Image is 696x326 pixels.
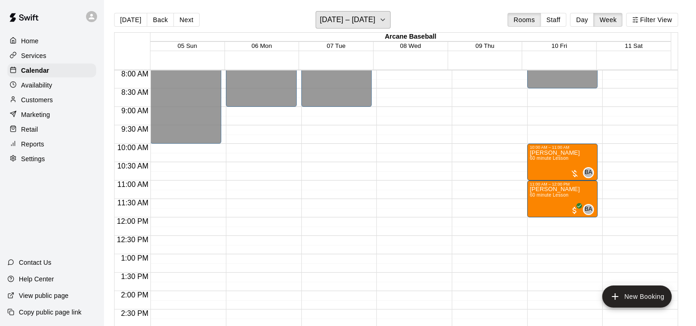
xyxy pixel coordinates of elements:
[21,81,52,90] p: Availability
[625,42,643,49] button: 11 Sat
[21,125,38,134] p: Retail
[507,13,541,27] button: Rooms
[475,42,494,49] button: 09 Thu
[587,167,594,178] span: Bryan Anderson
[626,13,678,27] button: Filter View
[19,274,54,284] p: Help Center
[115,180,151,188] span: 11:00 AM
[400,42,421,49] button: 08 Wed
[119,125,151,133] span: 9:30 AM
[527,144,598,180] div: 10:00 AM – 11:00 AM: Jack Long
[21,110,50,119] p: Marketing
[21,140,44,149] p: Reports
[530,145,595,150] div: 10:00 AM – 11:00 AM
[19,291,69,300] p: View public page
[119,291,151,299] span: 2:00 PM
[119,70,151,78] span: 8:00 AM
[585,168,592,177] span: BA
[119,309,151,317] span: 2:30 PM
[173,13,199,27] button: Next
[602,285,672,308] button: add
[115,236,150,244] span: 12:30 PM
[178,42,197,49] button: 05 Sun
[7,137,96,151] a: Reports
[115,217,150,225] span: 12:00 PM
[7,152,96,166] a: Settings
[119,273,151,280] span: 1:30 PM
[552,42,567,49] button: 10 Fri
[147,13,174,27] button: Back
[21,95,53,105] p: Customers
[7,64,96,77] a: Calendar
[530,192,569,198] span: 60 minute Lesson
[530,182,595,186] div: 11:00 AM – 12:00 PM
[570,13,594,27] button: Day
[7,108,96,122] a: Marketing
[21,51,46,60] p: Services
[541,13,567,27] button: Staff
[21,66,49,75] p: Calendar
[327,42,345,49] button: 07 Tue
[21,154,45,163] p: Settings
[585,205,592,214] span: BA
[21,36,39,46] p: Home
[119,254,151,262] span: 1:00 PM
[320,13,375,26] h6: [DATE] – [DATE]
[587,204,594,215] span: Bryan Anderson
[19,308,81,317] p: Copy public page link
[527,180,598,217] div: 11:00 AM – 12:00 PM: Kellen Whiteside
[114,13,147,27] button: [DATE]
[119,107,151,115] span: 9:00 AM
[252,42,272,49] button: 06 Mon
[7,78,96,92] a: Availability
[115,162,151,170] span: 10:30 AM
[119,88,151,96] span: 8:30 AM
[19,258,52,267] p: Contact Us
[115,199,151,207] span: 11:30 AM
[583,204,594,215] div: Bryan Anderson
[7,49,96,63] a: Services
[7,93,96,107] a: Customers
[570,206,579,215] span: All customers have paid
[115,144,151,151] span: 10:00 AM
[7,34,96,48] a: Home
[316,11,391,29] button: [DATE] – [DATE]
[593,13,622,27] button: Week
[150,33,671,41] div: Arcane Baseball
[7,122,96,136] a: Retail
[530,156,569,161] span: 60 minute Lesson
[583,167,594,178] div: Bryan Anderson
